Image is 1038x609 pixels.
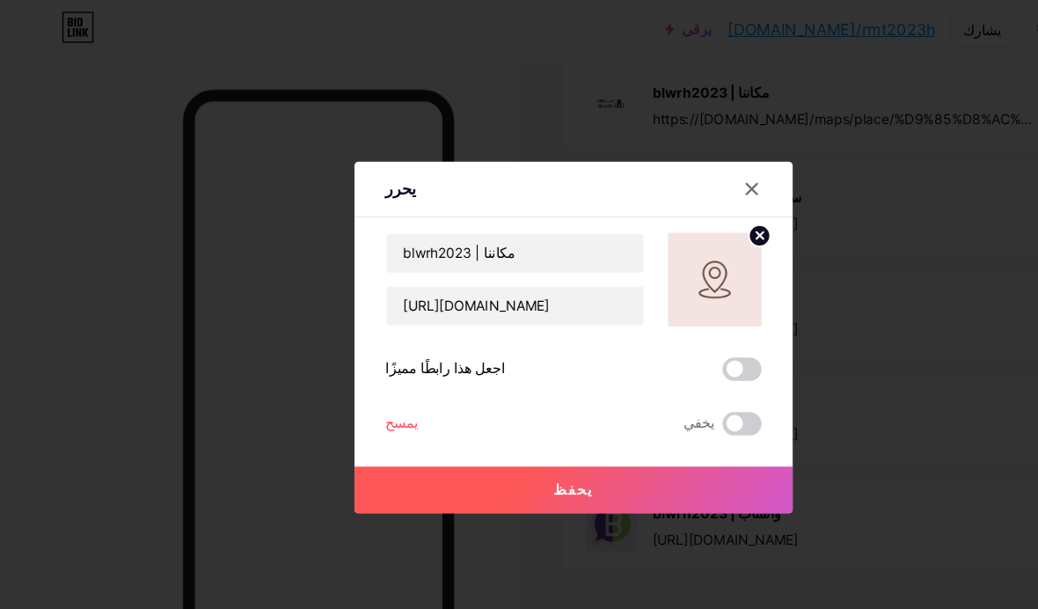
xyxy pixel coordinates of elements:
font: اجعل هذا رابطًا مميزًا [349,325,457,340]
input: عنوان [350,211,582,246]
font: يمسح [349,374,378,389]
button: يحفظ [321,422,717,464]
font: يخفي [618,374,647,389]
font: يحرر [349,162,376,180]
img: رابط الصورة المصغرة [604,210,689,295]
input: عنوان URL [350,259,582,294]
font: يحفظ [501,435,537,450]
